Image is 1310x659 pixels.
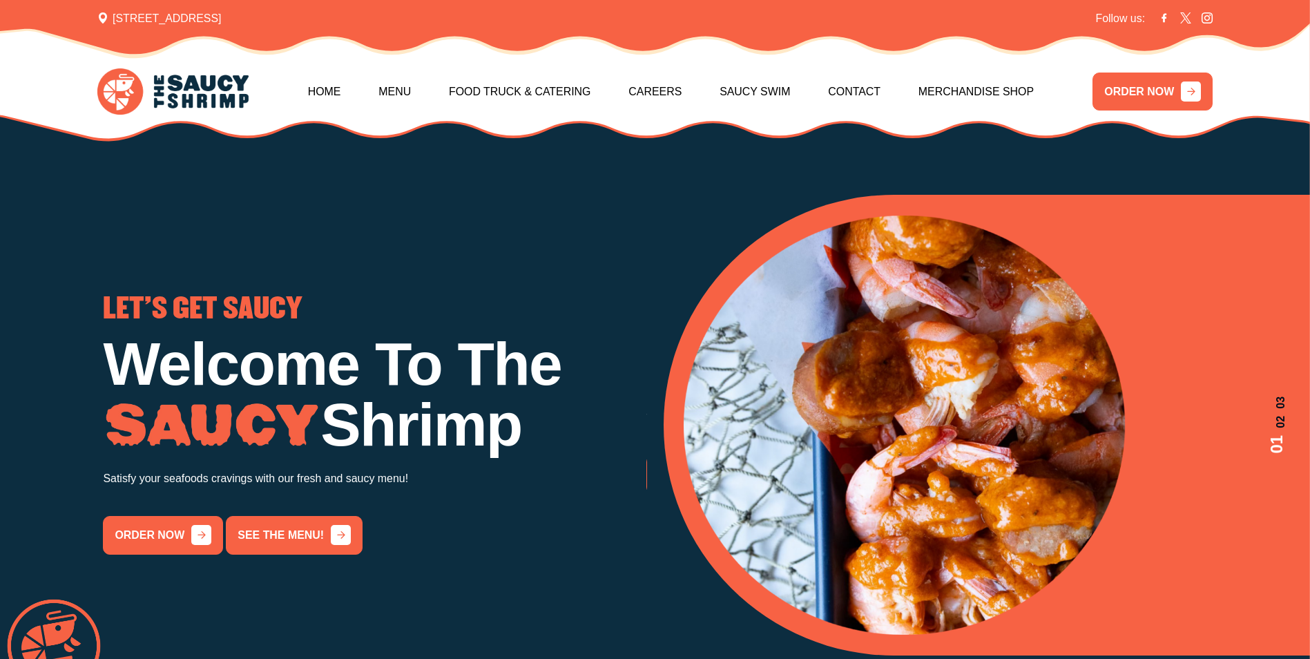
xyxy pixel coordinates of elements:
div: 1 / 3 [684,216,1289,635]
div: 1 / 3 [103,296,646,554]
a: Careers [628,62,682,122]
span: 03 [1264,397,1289,409]
p: Try our famous Whole Nine Yards sauce! The recipe is our secret! [646,409,1190,428]
a: order now [103,516,223,555]
div: 2 / 3 [646,296,1190,494]
span: Follow us: [1095,10,1145,27]
span: GO THE WHOLE NINE YARDS [646,296,961,323]
a: Home [308,62,341,122]
a: Menu [378,62,411,122]
p: Satisfy your seafoods cravings with our fresh and saucy menu! [103,469,646,488]
img: Image [103,403,320,448]
span: 01 [1264,435,1289,454]
h1: Low Country Boil [646,334,1190,395]
h1: Welcome To The Shrimp [103,334,646,455]
a: Merchandise Shop [918,62,1034,122]
a: ORDER NOW [1092,73,1213,111]
span: LET'S GET SAUCY [103,296,302,323]
a: Food Truck & Catering [449,62,591,122]
img: Banner Image [684,216,1125,635]
a: Saucy Swim [720,62,790,122]
span: [STREET_ADDRESS] [97,10,222,27]
a: order now [646,455,767,494]
img: logo [97,68,249,114]
a: See the menu! [226,516,362,555]
span: 02 [1264,416,1289,428]
a: Contact [828,62,880,122]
